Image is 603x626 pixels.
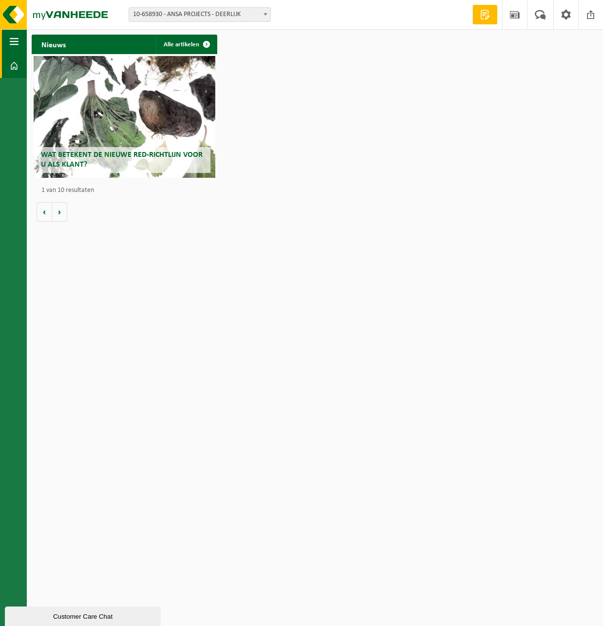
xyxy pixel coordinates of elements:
[32,35,75,54] h2: Nieuws
[41,151,203,168] span: Wat betekent de nieuwe RED-richtlijn voor u als klant?
[129,8,270,21] span: 10-658930 - ANSA PROJECTS - DEERLIJK
[5,605,163,626] iframe: chat widget
[156,35,216,54] a: Alle artikelen
[37,202,52,222] button: Vorige
[34,56,215,178] a: Wat betekent de nieuwe RED-richtlijn voor u als klant?
[129,7,271,22] span: 10-658930 - ANSA PROJECTS - DEERLIJK
[41,187,212,194] p: 1 van 10 resultaten
[52,202,67,222] button: Volgende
